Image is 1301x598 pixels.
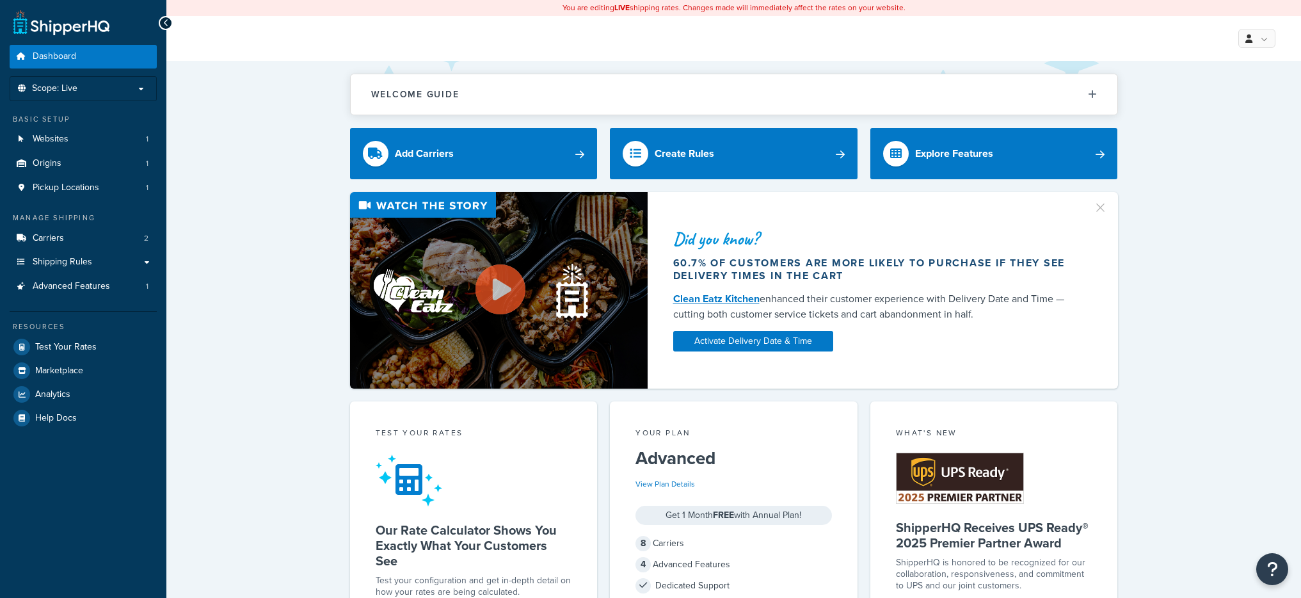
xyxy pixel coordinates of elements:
[10,152,157,175] li: Origins
[35,342,97,353] span: Test Your Rates
[35,413,77,424] span: Help Docs
[10,176,157,200] li: Pickup Locations
[10,127,157,151] li: Websites
[10,114,157,125] div: Basic Setup
[673,257,1078,282] div: 60.7% of customers are more likely to purchase if they see delivery times in the cart
[635,478,695,490] a: View Plan Details
[371,90,459,99] h2: Welcome Guide
[146,281,148,292] span: 1
[635,427,832,442] div: Your Plan
[350,128,598,179] a: Add Carriers
[915,145,993,163] div: Explore Features
[10,321,157,332] div: Resources
[144,233,148,244] span: 2
[35,389,70,400] span: Analytics
[896,427,1092,442] div: What's New
[10,335,157,359] a: Test Your Rates
[635,577,832,595] div: Dedicated Support
[146,182,148,193] span: 1
[10,275,157,298] a: Advanced Features1
[10,407,157,430] a: Help Docs
[635,506,832,525] div: Get 1 Month with Annual Plan!
[376,575,572,598] div: Test your configuration and get in-depth detail on how your rates are being calculated.
[33,51,76,62] span: Dashboard
[673,291,760,306] a: Clean Eatz Kitchen
[10,383,157,406] a: Analytics
[1256,553,1288,585] button: Open Resource Center
[376,427,572,442] div: Test your rates
[655,145,714,163] div: Create Rules
[870,128,1118,179] a: Explore Features
[10,152,157,175] a: Origins1
[10,250,157,274] a: Shipping Rules
[896,557,1092,592] p: ShipperHQ is honored to be recognized for our collaboration, responsiveness, and commitment to UP...
[146,134,148,145] span: 1
[10,213,157,223] div: Manage Shipping
[10,275,157,298] li: Advanced Features
[10,45,157,69] a: Dashboard
[350,192,648,389] img: Video thumbnail
[673,291,1078,322] div: enhanced their customer experience with Delivery Date and Time — cutting both customer service ti...
[635,557,651,572] span: 4
[635,536,651,551] span: 8
[33,257,92,268] span: Shipping Rules
[673,331,833,352] a: Activate Delivery Date & Time
[896,520,1092,551] h5: ShipperHQ Receives UPS Ready® 2025 Premier Partner Award
[610,128,858,179] a: Create Rules
[32,83,77,94] span: Scope: Live
[395,145,454,163] div: Add Carriers
[713,508,734,522] strong: FREE
[10,127,157,151] a: Websites1
[10,359,157,382] a: Marketplace
[33,158,61,169] span: Origins
[635,448,832,469] h5: Advanced
[614,2,630,13] b: LIVE
[10,227,157,250] a: Carriers2
[635,535,832,553] div: Carriers
[33,134,68,145] span: Websites
[376,522,572,569] h5: Our Rate Calculator Shows You Exactly What Your Customers See
[10,176,157,200] a: Pickup Locations1
[33,182,99,193] span: Pickup Locations
[351,74,1117,115] button: Welcome Guide
[673,230,1078,248] div: Did you know?
[35,366,83,376] span: Marketplace
[635,556,832,574] div: Advanced Features
[33,233,64,244] span: Carriers
[146,158,148,169] span: 1
[10,227,157,250] li: Carriers
[33,281,110,292] span: Advanced Features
